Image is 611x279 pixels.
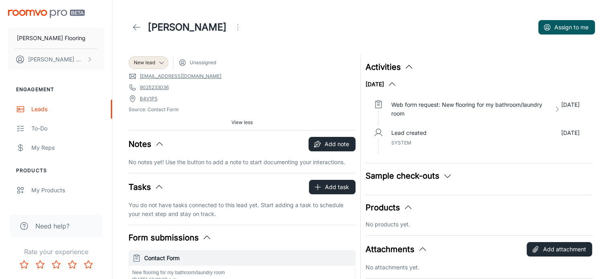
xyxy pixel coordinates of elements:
[129,106,356,113] span: Source: Contact Form
[129,201,356,218] p: You do not have tasks connected to this lead yet. Start adding a task to schedule your next step ...
[366,170,452,182] button: Sample check-outs
[366,202,413,214] button: Products
[230,19,246,35] button: Open menu
[144,254,352,263] h6: Contact Form
[32,257,48,273] button: Rate 2 star
[48,257,64,273] button: Rate 3 star
[366,263,593,272] p: No attachments yet.
[391,128,427,137] p: Lead created
[28,55,85,64] p: [PERSON_NAME] Wood
[8,10,85,18] img: Roomvo PRO Beta
[129,56,168,69] div: New lead
[31,105,104,114] div: Leads
[129,232,212,244] button: Form submissions
[31,205,104,214] div: Suppliers
[148,20,227,35] h1: [PERSON_NAME]
[140,73,221,80] a: [EMAIL_ADDRESS][DOMAIN_NAME]
[391,100,550,118] p: Web form request: New flooring for my bathroom/laundry room
[80,257,96,273] button: Rate 5 star
[31,186,104,195] div: My Products
[31,124,104,133] div: To-do
[31,143,104,152] div: My Reps
[64,257,80,273] button: Rate 4 star
[6,247,106,257] p: Rate your experience
[134,59,155,66] span: New lead
[129,181,164,193] button: Tasks
[129,158,356,167] p: No notes yet! Use the button to add a note to start documenting your interactions.
[228,116,256,128] button: View less
[309,180,356,194] button: Add task
[8,49,104,70] button: [PERSON_NAME] Wood
[132,269,352,276] p: New flooring for my bathroom/laundry room
[366,61,414,73] button: Activities
[391,140,411,146] span: System
[527,242,592,257] button: Add attachment
[190,59,216,66] span: Unassigned
[309,137,356,151] button: Add note
[366,243,427,255] button: Attachments
[140,95,157,102] a: B4V1P5
[366,220,593,229] p: No products yet.
[561,128,579,137] p: [DATE]
[8,28,104,49] button: [PERSON_NAME] Flooring
[561,100,579,118] p: [DATE]
[17,34,86,43] p: [PERSON_NAME] Flooring
[538,20,595,35] button: Assign to me
[366,79,397,89] button: [DATE]
[140,84,169,91] a: 9025233036
[16,257,32,273] button: Rate 1 star
[35,221,69,231] span: Need help?
[231,119,253,126] span: View less
[129,138,164,150] button: Notes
